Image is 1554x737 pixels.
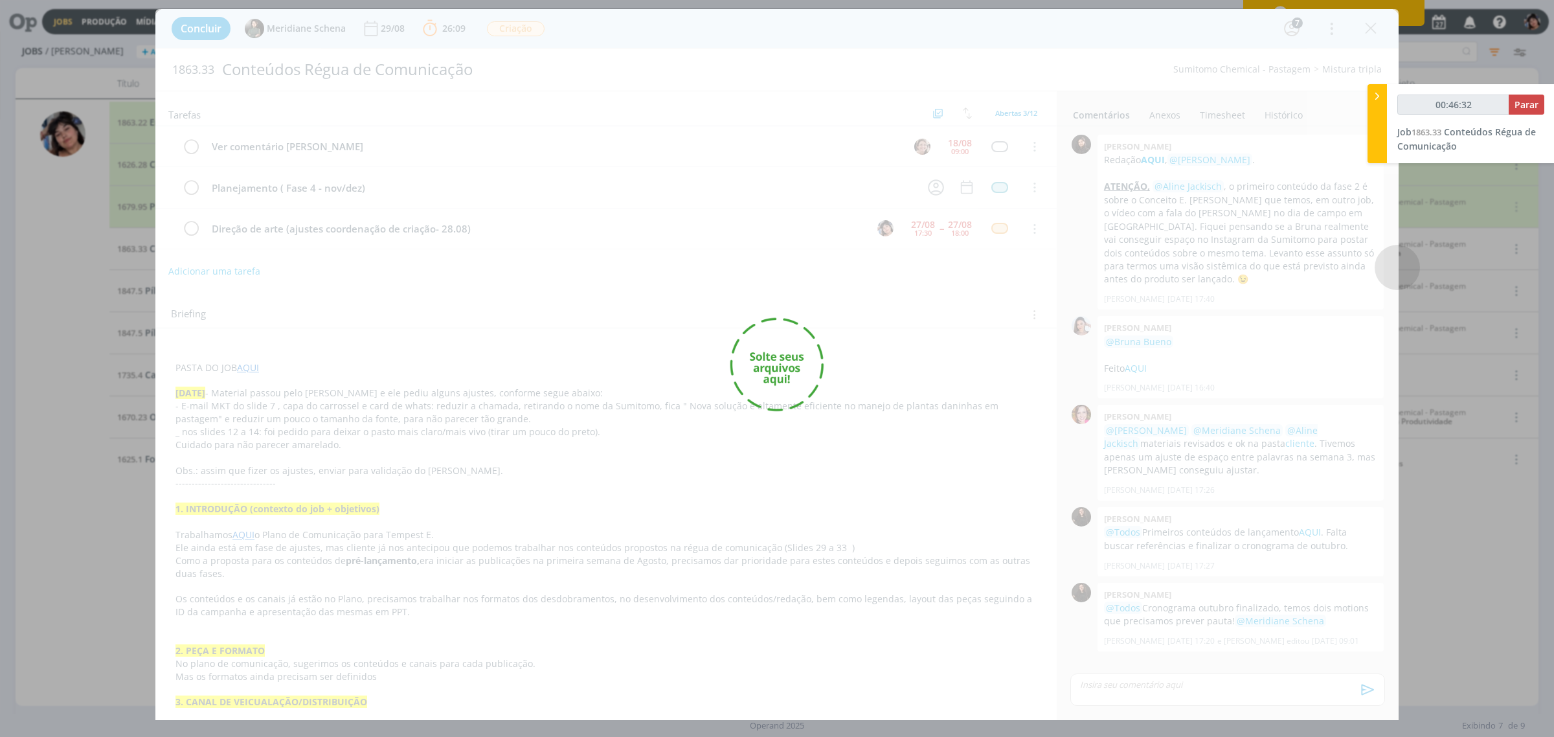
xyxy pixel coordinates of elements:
span: Parar [1515,98,1538,111]
button: Parar [1509,95,1544,115]
a: Job1863.33Conteúdos Régua de Comunicação [1397,126,1536,152]
span: 1863.33 [1412,126,1441,138]
span: Conteúdos Régua de Comunicação [1397,126,1536,152]
div: dialog [155,9,1399,720]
